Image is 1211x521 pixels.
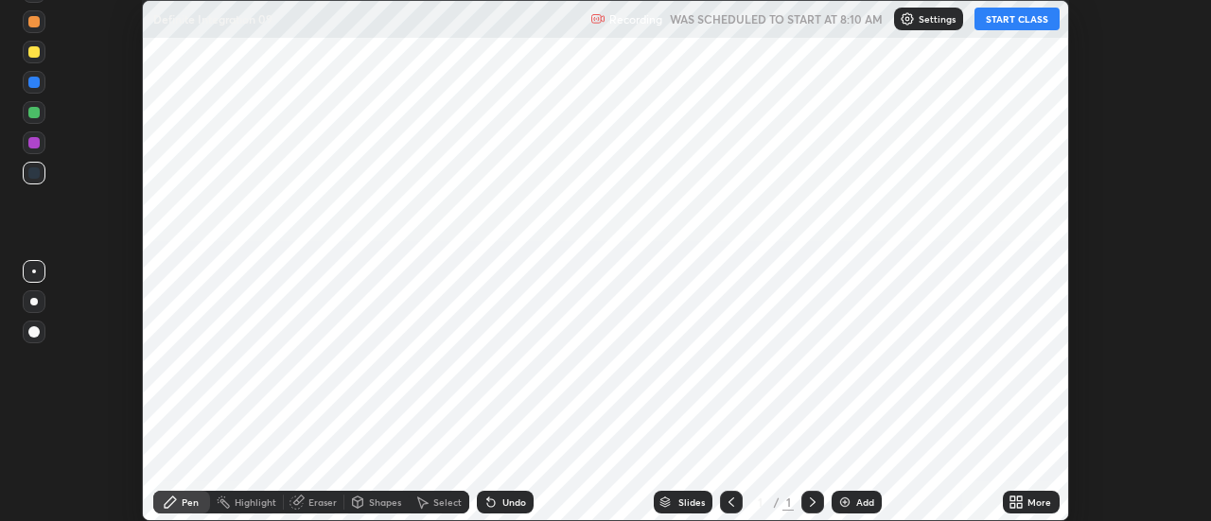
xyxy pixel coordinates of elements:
img: add-slide-button [837,495,852,510]
button: START CLASS [974,8,1060,30]
div: / [773,496,779,508]
div: More [1027,497,1051,507]
div: 1 [750,496,769,508]
p: Recording [609,12,662,26]
div: Add [856,497,874,507]
div: 1 [782,494,794,511]
h5: WAS SCHEDULED TO START AT 8:10 AM [670,10,883,27]
div: Shapes [369,497,401,507]
div: Undo [502,497,526,507]
img: class-settings-icons [900,11,915,26]
p: Settings [919,14,956,24]
div: Highlight [235,497,276,507]
div: Slides [678,497,705,507]
div: Select [433,497,462,507]
p: Definite Integration 09 [153,11,272,26]
img: recording.375f2c34.svg [590,11,605,26]
div: Eraser [308,497,337,507]
div: Pen [182,497,199,507]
